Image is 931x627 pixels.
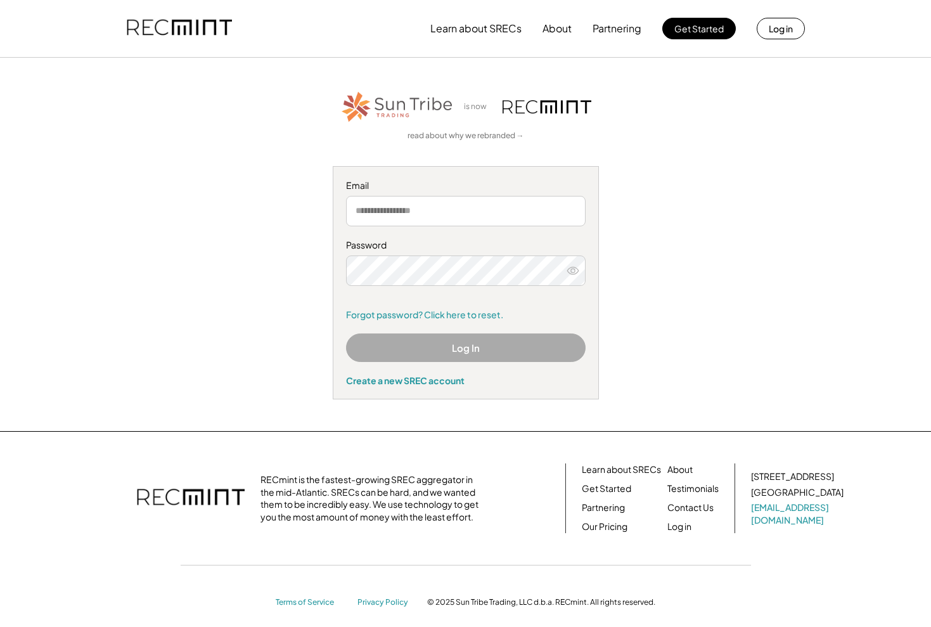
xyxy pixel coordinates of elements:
[667,482,719,495] a: Testimonials
[260,474,485,523] div: RECmint is the fastest-growing SREC aggregator in the mid-Atlantic. SRECs can be hard, and we wan...
[662,18,736,39] button: Get Started
[461,101,496,112] div: is now
[751,501,846,526] a: [EMAIL_ADDRESS][DOMAIN_NAME]
[346,309,586,321] a: Forgot password? Click here to reset.
[582,501,625,514] a: Partnering
[543,16,572,41] button: About
[357,597,414,608] a: Privacy Policy
[346,333,586,362] button: Log In
[751,470,834,483] div: [STREET_ADDRESS]
[276,597,345,608] a: Terms of Service
[751,486,844,499] div: [GEOGRAPHIC_DATA]
[582,463,661,476] a: Learn about SRECs
[340,89,454,124] img: STT_Horizontal_Logo%2B-%2BColor.png
[503,100,591,113] img: recmint-logotype%403x.png
[430,16,522,41] button: Learn about SRECs
[757,18,805,39] button: Log in
[582,482,631,495] a: Get Started
[667,520,691,533] a: Log in
[582,520,627,533] a: Our Pricing
[593,16,641,41] button: Partnering
[667,501,714,514] a: Contact Us
[346,179,586,192] div: Email
[137,476,245,520] img: recmint-logotype%403x.png
[667,463,693,476] a: About
[427,597,655,607] div: © 2025 Sun Tribe Trading, LLC d.b.a. RECmint. All rights reserved.
[346,239,586,252] div: Password
[127,7,232,50] img: recmint-logotype%403x.png
[346,375,586,386] div: Create a new SREC account
[408,131,524,141] a: read about why we rebranded →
